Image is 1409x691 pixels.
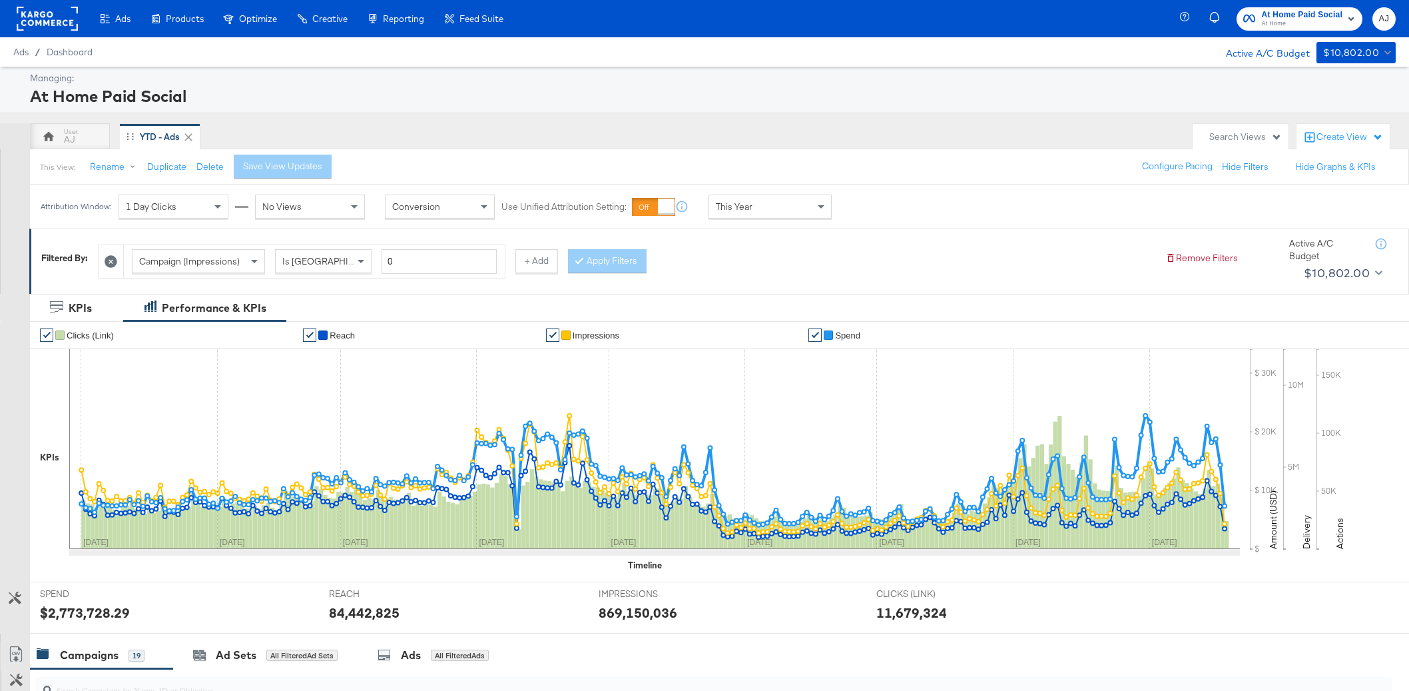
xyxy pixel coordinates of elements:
span: Campaign (Impressions) [139,255,240,267]
span: Conversion [392,201,440,213]
div: 84,442,825 [329,603,400,622]
span: Products [166,13,204,24]
span: SPEND [40,588,140,600]
div: AJ [64,133,75,146]
div: Timeline [628,559,662,572]
button: AJ [1372,7,1396,31]
text: Amount (USD) [1267,490,1279,549]
div: Active A/C Budget [1289,237,1362,262]
button: Delete [196,161,224,173]
div: KPIs [40,451,59,464]
span: AJ [1378,11,1390,27]
button: Hide Graphs & KPIs [1295,161,1376,173]
span: At Home [1262,19,1342,29]
span: Reach [330,331,355,341]
div: Attribution Window: [40,202,112,211]
div: $10,802.00 [1304,263,1370,283]
span: Ads [115,13,131,24]
text: Delivery [1300,515,1312,549]
span: / [29,47,47,57]
span: REACH [329,588,429,600]
div: Ad Sets [216,648,256,663]
div: Drag to reorder tab [127,133,134,140]
button: Hide Filters [1222,161,1268,173]
div: This View: [40,162,75,173]
button: Remove Filters [1165,252,1238,265]
div: Filtered By: [41,252,88,265]
div: $2,773,728.29 [40,603,130,622]
div: $10,802.00 [1323,45,1379,61]
span: CLICKS (LINK) [876,588,976,600]
text: Actions [1334,518,1346,549]
div: All Filtered Ads [431,650,489,662]
span: 1 Day Clicks [126,201,176,213]
span: IMPRESSIONS [599,588,699,600]
div: Ads [401,648,421,663]
button: Configure Pacing [1133,155,1222,179]
div: Performance & KPIs [162,301,266,316]
a: ✔ [808,329,822,342]
div: Search Views [1209,131,1282,143]
span: Ads [13,47,29,57]
span: Clicks (Link) [67,331,114,341]
div: At Home Paid Social [30,85,1392,107]
button: + Add [515,249,558,273]
div: Campaigns [60,648,119,663]
div: Managing: [30,72,1392,85]
label: Use Unified Attribution Setting: [501,201,627,213]
span: This Year [716,201,752,213]
a: Dashboard [47,47,93,57]
div: 11,679,324 [876,603,947,622]
div: 869,150,036 [599,603,677,622]
input: Enter a number [382,249,497,274]
button: $10,802.00 [1316,42,1396,63]
span: No Views [262,201,302,213]
div: Active A/C Budget [1212,42,1310,62]
div: 19 [129,650,144,662]
a: ✔ [40,329,53,342]
button: Rename [81,155,150,179]
div: YTD - Ads [140,131,180,143]
button: At Home Paid SocialAt Home [1237,7,1362,31]
button: $10,802.00 [1298,263,1385,284]
span: Is [GEOGRAPHIC_DATA] [282,255,384,267]
button: Duplicate [147,161,186,173]
div: Create View [1316,131,1383,144]
span: At Home Paid Social [1262,8,1342,22]
span: Impressions [573,331,619,341]
span: Creative [312,13,348,24]
div: All Filtered Ad Sets [266,650,338,662]
span: Optimize [239,13,277,24]
span: Feed Suite [459,13,503,24]
span: Reporting [383,13,424,24]
a: ✔ [546,329,559,342]
div: KPIs [69,301,92,316]
a: ✔ [303,329,316,342]
span: Spend [835,331,860,341]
